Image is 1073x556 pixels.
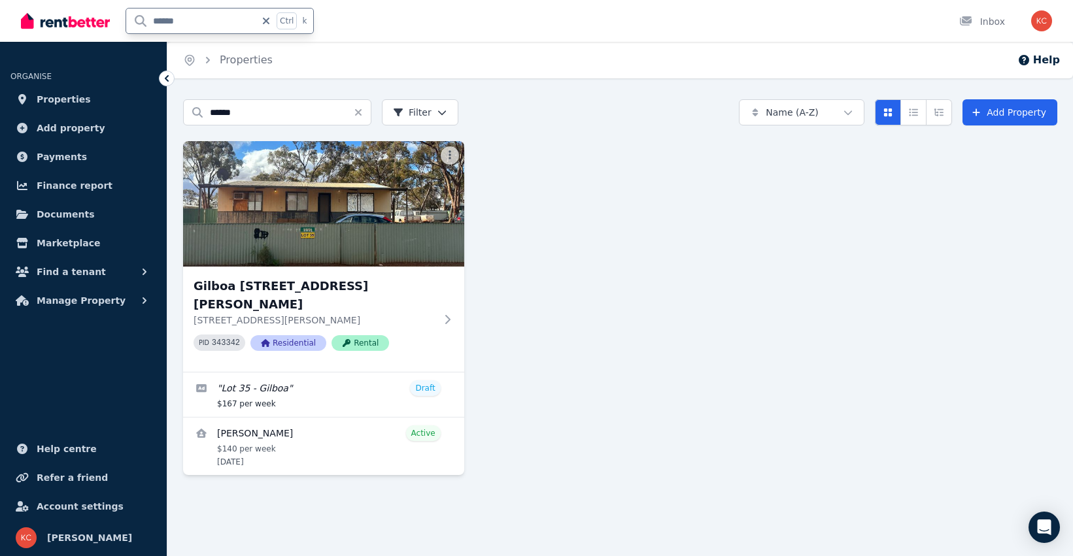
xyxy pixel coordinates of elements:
[37,293,126,308] span: Manage Property
[183,372,464,417] a: Edit listing: Lot 35 - Gilboa
[37,120,105,136] span: Add property
[10,493,156,519] a: Account settings
[37,149,87,165] span: Payments
[10,259,156,285] button: Find a tenant
[10,115,156,141] a: Add property
[1029,512,1060,543] div: Open Intercom Messenger
[393,106,432,119] span: Filter
[382,99,458,125] button: Filter
[37,235,100,251] span: Marketplace
[183,141,464,372] a: Gilboa Lot 35/1 Sharpe Drive, Mount BurgesGilboa [STREET_ADDRESS][PERSON_NAME][STREET_ADDRESS][PE...
[37,91,91,107] span: Properties
[37,499,124,514] span: Account settings
[766,106,819,119] span: Name (A-Z)
[277,12,297,29] span: Ctrl
[10,230,156,256] a: Marketplace
[900,99,927,125] button: Compact list view
[167,42,288,78] nav: Breadcrumb
[10,436,156,462] a: Help centre
[962,99,1057,125] a: Add Property
[37,441,97,457] span: Help centre
[1017,52,1060,68] button: Help
[212,338,240,348] code: 343342
[1031,10,1052,31] img: Krystal Carew
[875,99,952,125] div: View options
[199,339,209,346] small: PID
[10,144,156,170] a: Payments
[10,172,156,199] a: Finance report
[21,11,110,31] img: RentBetter
[10,72,52,81] span: ORGANISE
[194,277,435,314] h3: Gilboa [STREET_ADDRESS][PERSON_NAME]
[441,146,459,165] button: More options
[10,287,156,314] button: Manage Property
[10,201,156,227] a: Documents
[37,470,108,485] span: Refer a friend
[37,264,106,280] span: Find a tenant
[37,206,95,222] span: Documents
[739,99,864,125] button: Name (A-Z)
[194,314,435,327] p: [STREET_ADDRESS][PERSON_NAME]
[302,16,307,26] span: k
[353,99,371,125] button: Clear search
[332,335,389,351] span: Rental
[250,335,326,351] span: Residential
[959,15,1005,28] div: Inbox
[183,141,464,267] img: Gilboa Lot 35/1 Sharpe Drive, Mount Burges
[47,530,132,546] span: [PERSON_NAME]
[10,86,156,112] a: Properties
[183,417,464,475] a: View details for Patrick Tressidder
[16,527,37,548] img: Krystal Carew
[926,99,952,125] button: Expanded list view
[220,54,273,66] a: Properties
[10,465,156,491] a: Refer a friend
[875,99,901,125] button: Card view
[37,178,112,193] span: Finance report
